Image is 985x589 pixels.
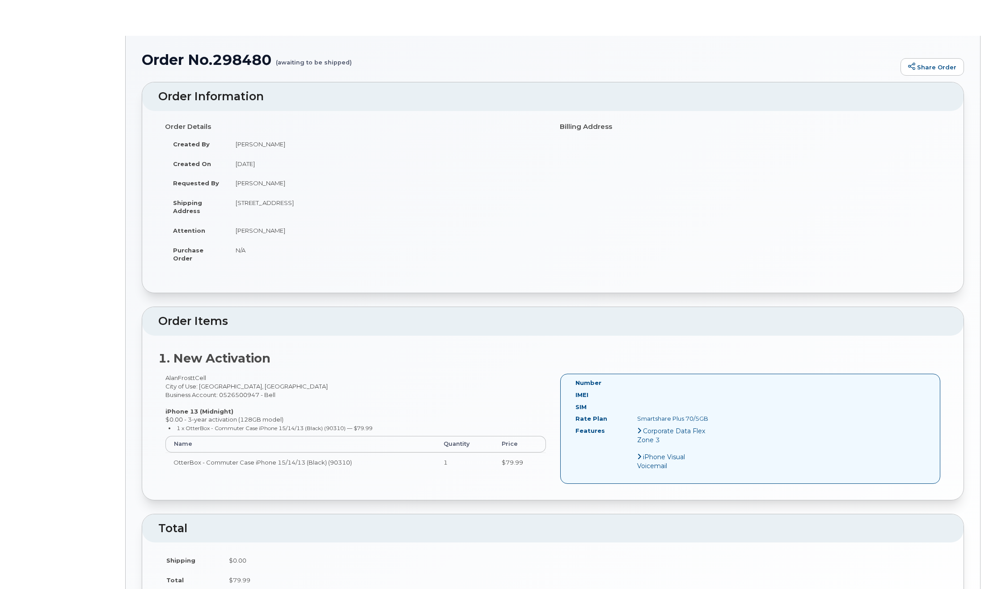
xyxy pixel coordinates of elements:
small: 1 x OtterBox - Commuter Case iPhone 15/14/13 (Black) (90310) — $79.99 [177,425,372,431]
small: (awaiting to be shipped) [276,52,352,66]
div: Smartshare Plus 70/5GB [630,414,717,423]
th: Price [494,436,546,452]
span: iPhone Visual Voicemail [637,453,685,470]
h1: Order No.298480 [142,52,896,68]
strong: Created By [173,141,210,148]
strong: Created On [173,160,211,167]
label: Shipping [166,556,195,565]
h2: Order Items [158,315,947,328]
label: Rate Plan [575,414,607,423]
th: Name [165,436,435,452]
label: Features [575,427,605,435]
th: Quantity [435,436,494,452]
strong: iPhone 13 (Midnight) [165,408,233,415]
td: [PERSON_NAME] [228,221,546,240]
td: [STREET_ADDRESS] [228,193,546,221]
td: [PERSON_NAME] [228,134,546,154]
label: Total [166,576,184,585]
span: $79.99 [229,576,250,584]
label: IMEI [575,391,588,399]
label: Number [575,379,601,387]
strong: Shipping Address [173,199,202,215]
strong: Requested By [173,179,219,187]
h2: Order Information [158,90,947,103]
td: 1 [435,452,494,472]
td: OtterBox - Commuter Case iPhone 15/14/13 (Black) (90310) [165,452,435,472]
h4: Order Details [165,123,546,131]
h4: Billing Address [560,123,941,131]
td: [PERSON_NAME] [228,173,546,193]
strong: Purchase Order [173,247,203,262]
td: [DATE] [228,154,546,174]
label: SIM [575,403,587,411]
span: N/A [236,247,245,254]
strong: Attention [173,227,205,234]
h2: Total [158,522,947,535]
span: $0.00 [229,557,246,564]
div: AlanFrosttCell City of Use: [GEOGRAPHIC_DATA], [GEOGRAPHIC_DATA] Business Account: 0526500947 - B... [158,374,553,480]
strong: 1. New Activation [158,351,271,366]
td: $79.99 [494,452,546,472]
span: Corporate Data Flex Zone 3 [637,427,705,444]
a: Share Order [900,58,964,76]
